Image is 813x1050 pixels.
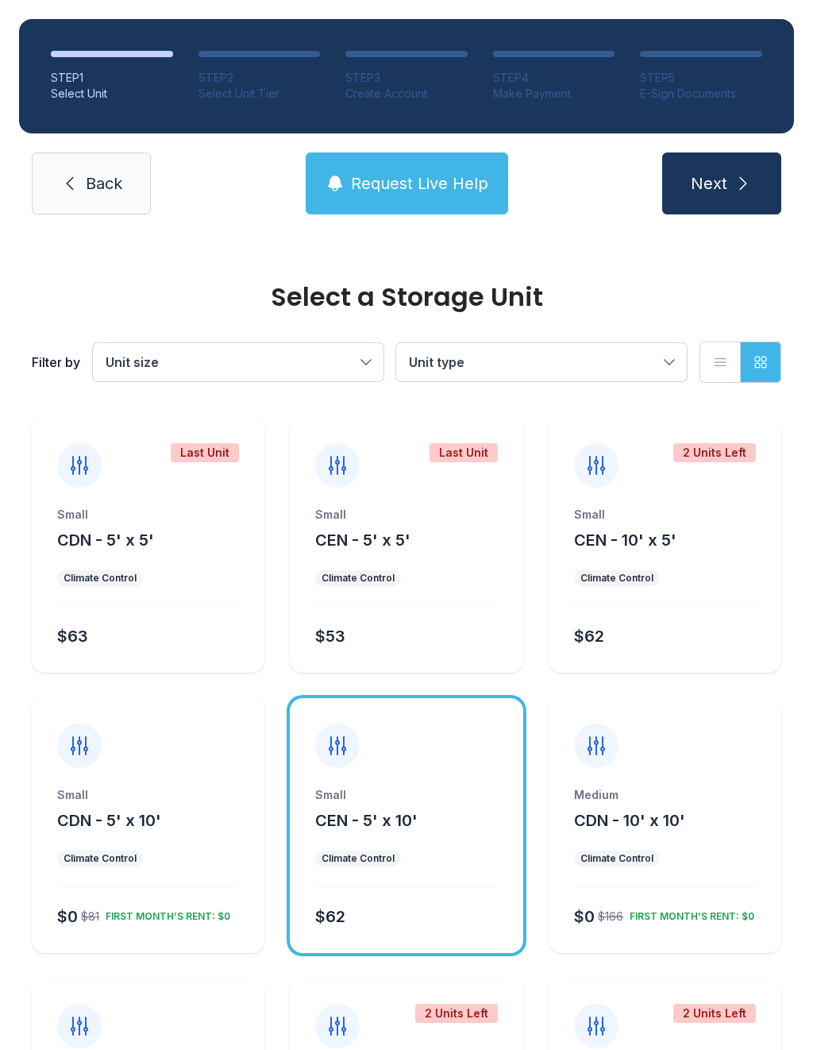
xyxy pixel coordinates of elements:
div: $81 [81,909,99,925]
button: CEN - 5' x 5' [315,529,410,551]
span: Next [691,172,727,195]
div: STEP 2 [198,70,321,86]
div: STEP 5 [640,70,762,86]
div: $62 [315,905,345,928]
div: Small [574,507,756,523]
div: STEP 3 [345,70,468,86]
div: 2 Units Left [673,443,756,462]
button: Unit type [396,343,687,381]
div: Small [315,507,497,523]
div: Make Payment [493,86,615,102]
span: Request Live Help [351,172,488,195]
div: Last Unit [171,443,239,462]
button: Unit size [93,343,383,381]
div: Create Account [345,86,468,102]
div: Climate Control [322,852,395,865]
div: Filter by [32,353,80,372]
div: E-Sign Documents [640,86,762,102]
div: $53 [315,625,345,647]
div: Select a Storage Unit [32,284,781,310]
div: Small [57,787,239,803]
button: CDN - 5' x 10' [57,809,161,832]
div: Climate Control [322,572,395,585]
div: Medium [574,787,756,803]
button: CEN - 5' x 10' [315,809,418,832]
div: Small [315,787,497,803]
div: Small [57,507,239,523]
button: CEN - 10' x 5' [574,529,676,551]
span: CEN - 5' x 10' [315,811,418,830]
div: 2 Units Left [673,1004,756,1023]
div: Climate Control [64,852,137,865]
div: FIRST MONTH’S RENT: $0 [99,904,230,923]
div: Last Unit [430,443,498,462]
div: 2 Units Left [415,1004,498,1023]
div: $63 [57,625,88,647]
button: CDN - 10' x 10' [574,809,685,832]
div: Select Unit [51,86,173,102]
button: CDN - 5' x 5' [57,529,154,551]
div: STEP 4 [493,70,615,86]
span: Unit size [106,354,159,370]
span: CDN - 10' x 10' [574,811,685,830]
span: CEN - 10' x 5' [574,531,676,550]
div: Climate Control [580,852,653,865]
div: $166 [598,909,623,925]
div: Climate Control [580,572,653,585]
span: CDN - 5' x 5' [57,531,154,550]
div: $0 [574,905,595,928]
span: Back [86,172,122,195]
div: $62 [574,625,604,647]
div: Select Unit Tier [198,86,321,102]
div: Climate Control [64,572,137,585]
div: FIRST MONTH’S RENT: $0 [623,904,754,923]
div: STEP 1 [51,70,173,86]
span: CEN - 5' x 5' [315,531,410,550]
span: Unit type [409,354,464,370]
span: CDN - 5' x 10' [57,811,161,830]
div: $0 [57,905,78,928]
